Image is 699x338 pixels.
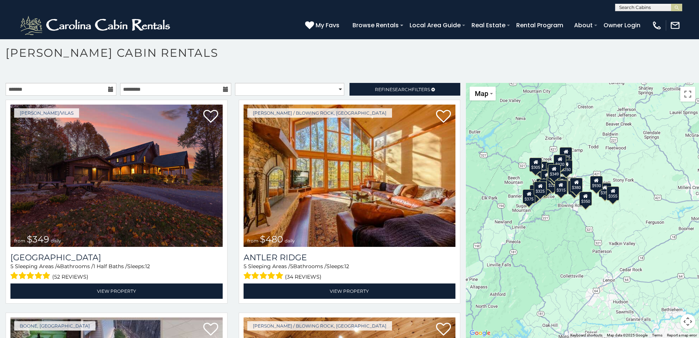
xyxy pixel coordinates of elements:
a: Browse Rentals [349,19,402,32]
span: daily [285,238,295,244]
a: Boone, [GEOGRAPHIC_DATA] [14,321,95,331]
span: (52 reviews) [52,272,88,282]
button: Toggle fullscreen view [680,87,695,102]
span: 5 [10,263,13,270]
span: Refine Filters [375,87,430,92]
a: Antler Ridge from $480 daily [244,105,456,247]
div: $325 [534,181,546,195]
a: Diamond Creek Lodge from $349 daily [10,105,223,247]
div: $695 [568,180,581,194]
div: $480 [555,180,567,194]
span: 5 [244,263,247,270]
span: (34 reviews) [285,272,322,282]
a: Open this area in Google Maps (opens a new window) [468,328,492,338]
a: Local Area Guide [406,19,464,32]
a: Report a map error [667,333,697,337]
div: Sleeping Areas / Bathrooms / Sleeps: [10,263,223,282]
img: phone-regular-white.png [652,20,662,31]
div: $380 [570,177,583,192]
div: $350 [579,191,592,205]
button: Map camera controls [680,314,695,329]
span: from [247,238,258,244]
a: Terms (opens in new tab) [652,333,662,337]
div: $315 [554,180,567,194]
a: Rental Program [513,19,567,32]
a: [PERSON_NAME] / Blowing Rock, [GEOGRAPHIC_DATA] [247,321,392,331]
a: View Property [10,283,223,299]
span: 5 [290,263,293,270]
a: View Property [244,283,456,299]
div: $410 [540,170,553,184]
div: $210 [548,167,560,181]
div: $305 [529,157,542,171]
span: 12 [344,263,349,270]
span: 4 [57,263,60,270]
img: Diamond Creek Lodge [10,105,223,247]
a: Antler Ridge [244,252,456,263]
div: $320 [554,154,566,168]
span: Search [392,87,412,92]
span: 1 Half Baths / [93,263,127,270]
a: [GEOGRAPHIC_DATA] [10,252,223,263]
span: from [14,238,25,244]
a: Owner Login [600,19,644,32]
button: Keyboard shortcuts [570,333,602,338]
a: Add to favorites [203,322,218,338]
img: Google [468,328,492,338]
div: $355 [598,183,611,197]
a: My Favs [305,21,341,30]
img: White-1-2.png [19,14,173,37]
span: $480 [260,234,283,245]
img: Antler Ridge [244,105,456,247]
div: $355 [606,186,619,200]
a: RefineSearchFilters [349,83,460,96]
img: mail-regular-white.png [670,20,680,31]
div: $375 [523,189,535,204]
div: $395 [540,179,552,193]
h3: Diamond Creek Lodge [10,252,223,263]
span: 12 [145,263,150,270]
a: Real Estate [468,19,509,32]
div: $225 [546,176,559,190]
span: My Favs [316,21,339,30]
a: [PERSON_NAME] / Blowing Rock, [GEOGRAPHIC_DATA] [247,108,392,118]
div: $330 [530,185,542,199]
button: Change map style [470,87,496,100]
div: Sleeping Areas / Bathrooms / Sleeps: [244,263,456,282]
div: $930 [590,176,603,190]
div: $525 [559,147,572,161]
span: $349 [27,234,49,245]
span: Map data ©2025 Google [607,333,648,337]
span: daily [51,238,61,244]
div: $395 [555,176,568,190]
a: Add to favorites [203,109,218,125]
span: Map [475,90,488,97]
div: $250 [560,160,573,174]
div: $349 [548,164,560,179]
div: $565 [546,162,558,177]
a: About [570,19,596,32]
a: Add to favorites [436,109,451,125]
a: [PERSON_NAME]/Vilas [14,108,79,118]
